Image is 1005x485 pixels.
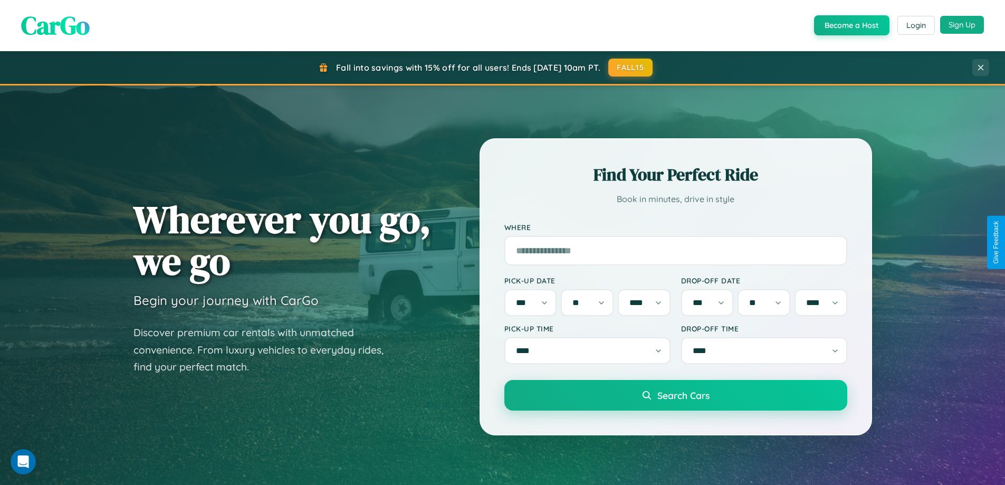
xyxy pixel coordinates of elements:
button: Sign Up [940,16,984,34]
span: Fall into savings with 15% off for all users! Ends [DATE] 10am PT. [336,62,600,73]
button: Login [897,16,935,35]
span: Search Cars [657,389,710,401]
button: Search Cars [504,380,847,411]
button: FALL15 [608,59,653,77]
p: Discover premium car rentals with unmatched convenience. From luxury vehicles to everyday rides, ... [133,324,397,376]
label: Drop-off Time [681,324,847,333]
p: Book in minutes, drive in style [504,192,847,207]
label: Pick-up Time [504,324,671,333]
label: Pick-up Date [504,276,671,285]
div: Give Feedback [992,221,1000,264]
label: Where [504,223,847,232]
h2: Find Your Perfect Ride [504,163,847,186]
h3: Begin your journey with CarGo [133,292,319,308]
iframe: Intercom live chat [11,449,36,474]
button: Become a Host [814,15,889,35]
h1: Wherever you go, we go [133,198,431,282]
span: CarGo [21,8,90,43]
label: Drop-off Date [681,276,847,285]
